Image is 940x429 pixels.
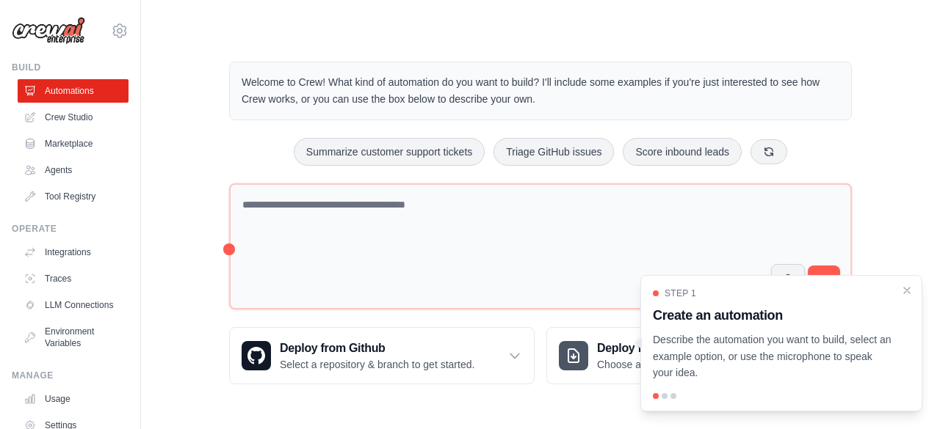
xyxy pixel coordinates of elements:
button: Summarize customer support tickets [294,138,485,166]
div: Build [12,62,129,73]
h3: Deploy from zip file [597,340,721,357]
a: Environment Variables [18,320,129,355]
div: Manage [12,370,129,381]
img: Logo [12,17,85,45]
h3: Deploy from Github [280,340,474,357]
p: Describe the automation you want to build, select an example option, or use the microphone to spe... [653,331,892,381]
button: Triage GitHub issues [493,138,614,166]
a: Automations [18,79,129,103]
a: Crew Studio [18,106,129,129]
button: Close walkthrough [901,285,913,296]
span: Step 1 [665,287,696,299]
a: Usage [18,387,129,411]
p: Select a repository & branch to get started. [280,357,474,372]
div: Operate [12,223,129,235]
a: Tool Registry [18,185,129,208]
h3: Create an automation [653,305,892,326]
p: Welcome to Crew! What kind of automation do you want to build? I'll include some examples if you'... [242,74,839,108]
a: Traces [18,267,129,290]
p: Choose a zip file to upload. [597,357,721,372]
a: Agents [18,158,129,182]
a: LLM Connections [18,293,129,317]
a: Integrations [18,241,129,264]
a: Marketplace [18,132,129,155]
button: Score inbound leads [623,138,742,166]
